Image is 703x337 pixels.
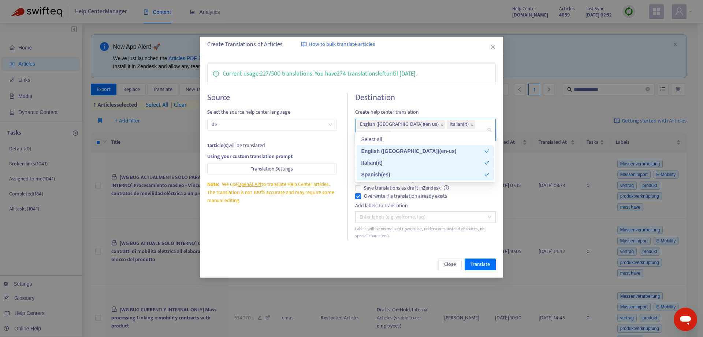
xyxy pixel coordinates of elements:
[490,44,496,50] span: close
[360,131,384,139] span: Spanish ( es )
[207,93,336,103] h4: Source
[361,159,484,167] div: Italian ( it )
[207,40,495,49] div: Create Translations of Articles
[489,43,497,51] button: Close
[212,119,332,130] span: de
[674,308,697,331] iframe: Schaltfläche zum Öffnen des Messaging-Fensters
[361,184,452,192] span: Save translations as draft in Zendesk
[355,93,495,103] h4: Destination
[213,69,219,77] span: info-circle
[223,69,417,78] p: Current usage: 227 / 500 translations . You have 274 translations left until [DATE] .
[207,180,219,188] span: Note:
[465,259,496,270] button: Translate
[444,260,456,268] span: Close
[450,120,469,129] span: Italian ( it )
[355,202,495,210] div: Add labels to translation
[355,226,495,239] div: Labels will be normalized (lowercase, underscores instead of spaces, no special characters).
[207,180,336,205] div: We use to translate Help Center articles. The translation is not 100% accurate and may require so...
[361,135,490,143] div: Select all
[438,259,462,270] button: Close
[357,133,494,145] div: Select all
[207,108,336,116] span: Select the source help center language
[484,149,490,154] span: check
[301,40,375,49] a: How to bulk translate articles
[361,171,484,179] div: Spanish ( es )
[484,172,490,177] span: check
[360,120,439,129] span: English ([GEOGRAPHIC_DATA]) ( en-us )
[484,160,490,165] span: check
[355,108,495,116] span: Create help center translation
[238,180,261,188] a: OpenAI API
[207,141,228,150] strong: 1 article(s)
[309,40,375,49] span: How to bulk translate articles
[207,163,336,175] button: Translation Settings
[251,165,293,173] span: Translation Settings
[470,123,474,127] span: close
[361,192,450,200] span: Overwrite if a translation already exists
[207,142,336,150] div: will be translated
[301,41,307,47] img: image-link
[361,147,484,155] div: English ([GEOGRAPHIC_DATA]) ( en-us )
[444,185,449,190] span: info-circle
[440,123,444,127] span: close
[470,260,490,268] span: Translate
[207,153,336,161] div: Using your custom translation prompt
